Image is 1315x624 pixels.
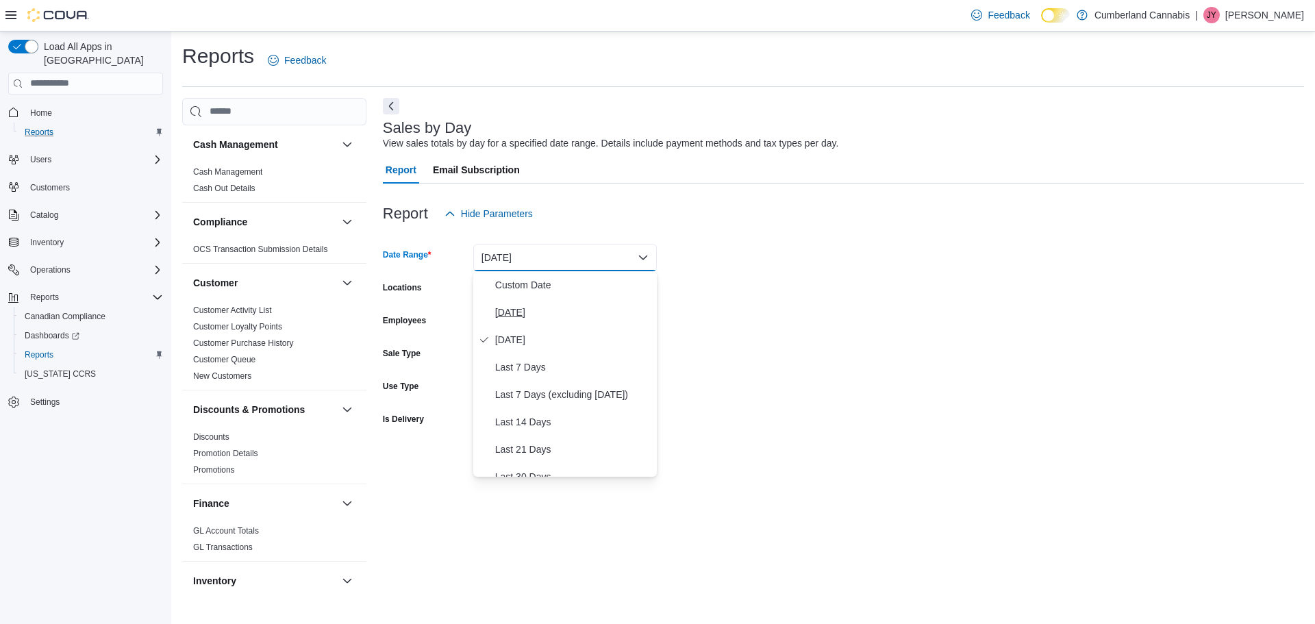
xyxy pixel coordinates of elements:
[193,354,255,365] span: Customer Queue
[193,276,238,290] h3: Customer
[193,305,272,315] a: Customer Activity List
[339,136,355,153] button: Cash Management
[193,432,229,442] a: Discounts
[193,574,236,588] h3: Inventory
[3,150,168,169] button: Users
[1203,7,1220,23] div: Joseph Young
[25,207,163,223] span: Catalog
[383,282,422,293] label: Locations
[182,164,366,202] div: Cash Management
[19,308,163,325] span: Canadian Compliance
[30,397,60,408] span: Settings
[339,495,355,512] button: Finance
[193,497,229,510] h3: Finance
[19,347,163,363] span: Reports
[383,98,399,114] button: Next
[25,207,64,223] button: Catalog
[25,179,75,196] a: Customers
[193,138,278,151] h3: Cash Management
[495,469,651,485] span: Last 30 Days
[25,105,58,121] a: Home
[193,574,336,588] button: Inventory
[383,414,424,425] label: Is Delivery
[25,349,53,360] span: Reports
[30,210,58,221] span: Catalog
[193,245,328,254] a: OCS Transaction Submission Details
[339,573,355,589] button: Inventory
[193,525,259,536] span: GL Account Totals
[193,184,255,193] a: Cash Out Details
[25,394,65,410] a: Settings
[19,366,101,382] a: [US_STATE] CCRS
[262,47,331,74] a: Feedback
[182,302,366,390] div: Customer
[339,401,355,418] button: Discounts & Promotions
[3,260,168,279] button: Operations
[3,288,168,307] button: Reports
[193,448,258,459] span: Promotion Details
[19,124,163,140] span: Reports
[3,205,168,225] button: Catalog
[19,124,59,140] a: Reports
[25,311,105,322] span: Canadian Compliance
[383,205,428,222] h3: Report
[14,345,168,364] button: Reports
[25,393,163,410] span: Settings
[383,315,426,326] label: Employees
[495,414,651,430] span: Last 14 Days
[25,234,69,251] button: Inventory
[193,464,235,475] span: Promotions
[25,151,163,168] span: Users
[193,371,251,381] a: New Customers
[25,330,79,341] span: Dashboards
[193,138,336,151] button: Cash Management
[14,123,168,142] button: Reports
[27,8,89,22] img: Cova
[182,42,254,70] h1: Reports
[193,244,328,255] span: OCS Transaction Submission Details
[473,271,657,477] div: Select listbox
[30,292,59,303] span: Reports
[284,53,326,67] span: Feedback
[30,237,64,248] span: Inventory
[966,1,1035,29] a: Feedback
[1195,7,1198,23] p: |
[1225,7,1304,23] p: [PERSON_NAME]
[495,304,651,321] span: [DATE]
[25,289,64,305] button: Reports
[193,167,262,177] a: Cash Management
[339,214,355,230] button: Compliance
[473,244,657,271] button: [DATE]
[193,338,294,348] a: Customer Purchase History
[193,449,258,458] a: Promotion Details
[25,127,53,138] span: Reports
[383,348,421,359] label: Sale Type
[1207,7,1216,23] span: JY
[193,215,247,229] h3: Compliance
[383,381,418,392] label: Use Type
[14,364,168,384] button: [US_STATE] CCRS
[25,369,96,379] span: [US_STATE] CCRS
[386,156,416,184] span: Report
[1094,7,1190,23] p: Cumberland Cannabis
[14,326,168,345] a: Dashboards
[182,429,366,484] div: Discounts & Promotions
[3,103,168,123] button: Home
[193,276,336,290] button: Customer
[182,523,366,561] div: Finance
[30,264,71,275] span: Operations
[193,403,336,416] button: Discounts & Promotions
[193,432,229,442] span: Discounts
[19,347,59,363] a: Reports
[19,366,163,382] span: Washington CCRS
[193,542,253,553] span: GL Transactions
[30,108,52,118] span: Home
[25,104,163,121] span: Home
[30,182,70,193] span: Customers
[25,234,163,251] span: Inventory
[19,327,163,344] span: Dashboards
[193,497,336,510] button: Finance
[495,332,651,348] span: [DATE]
